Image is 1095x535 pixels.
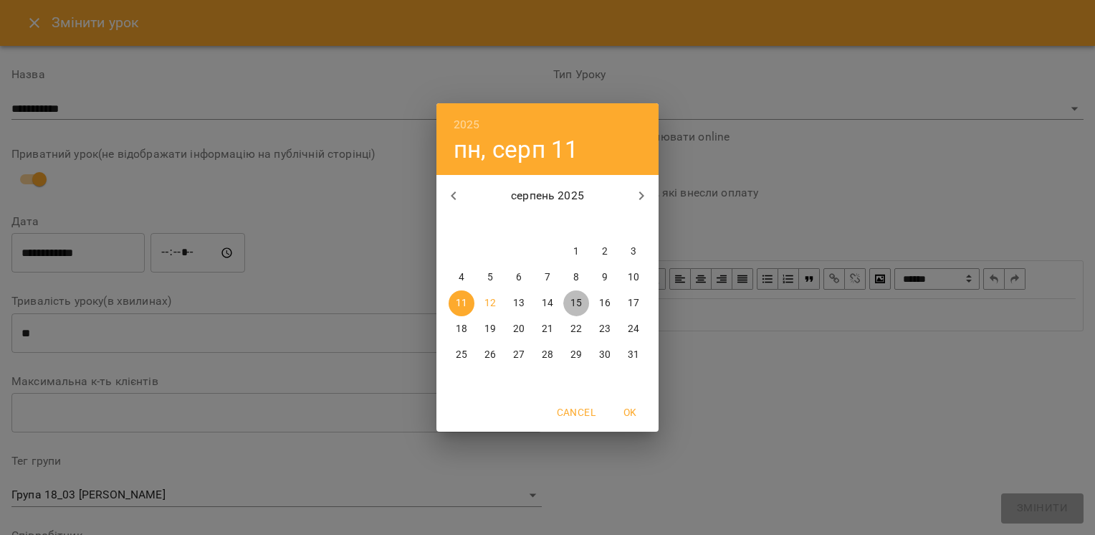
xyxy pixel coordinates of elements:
span: чт [535,217,560,232]
p: 11 [456,296,467,311]
p: 21 [542,322,553,336]
button: 15 [563,290,589,316]
p: 5 [487,270,493,285]
button: 14 [535,290,560,316]
button: 10 [621,265,646,290]
button: 20 [506,316,532,342]
p: 3 [631,245,636,259]
p: 2 [602,245,608,259]
p: 6 [516,270,522,285]
p: 10 [628,270,639,285]
button: 13 [506,290,532,316]
p: 8 [573,270,579,285]
button: 1 [563,239,589,265]
span: Cancel [557,404,596,421]
button: 29 [563,342,589,368]
p: 31 [628,348,639,362]
p: 22 [570,322,582,336]
button: 12 [477,290,503,316]
button: 30 [592,342,618,368]
p: серпень 2025 [471,187,625,204]
p: 15 [570,296,582,311]
span: пн [449,217,474,232]
button: 3 [621,239,646,265]
button: 21 [535,316,560,342]
span: вт [477,217,503,232]
button: 5 [477,265,503,290]
button: 17 [621,290,646,316]
button: 23 [592,316,618,342]
p: 7 [545,270,550,285]
button: 28 [535,342,560,368]
button: 7 [535,265,560,290]
button: пн, серп 11 [454,135,579,164]
button: OK [607,399,653,425]
p: 20 [513,322,525,336]
button: 11 [449,290,474,316]
p: 18 [456,322,467,336]
p: 14 [542,296,553,311]
span: нд [621,217,646,232]
button: 9 [592,265,618,290]
button: 16 [592,290,618,316]
p: 23 [599,322,611,336]
p: 19 [484,322,496,336]
button: 6 [506,265,532,290]
p: 27 [513,348,525,362]
button: 8 [563,265,589,290]
p: 25 [456,348,467,362]
button: Cancel [551,399,601,425]
p: 29 [570,348,582,362]
p: 9 [602,270,608,285]
button: 31 [621,342,646,368]
button: 18 [449,316,474,342]
button: 26 [477,342,503,368]
span: сб [592,217,618,232]
button: 2 [592,239,618,265]
p: 13 [513,296,525,311]
p: 28 [542,348,553,362]
p: 24 [628,322,639,336]
p: 12 [484,296,496,311]
p: 16 [599,296,611,311]
button: 27 [506,342,532,368]
span: пт [563,217,589,232]
p: 4 [459,270,464,285]
button: 22 [563,316,589,342]
span: OK [613,404,647,421]
p: 30 [599,348,611,362]
p: 26 [484,348,496,362]
p: 17 [628,296,639,311]
p: 1 [573,245,579,259]
button: 25 [449,342,474,368]
button: 24 [621,316,646,342]
button: 19 [477,316,503,342]
button: 4 [449,265,474,290]
span: ср [506,217,532,232]
button: 2025 [454,115,480,135]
